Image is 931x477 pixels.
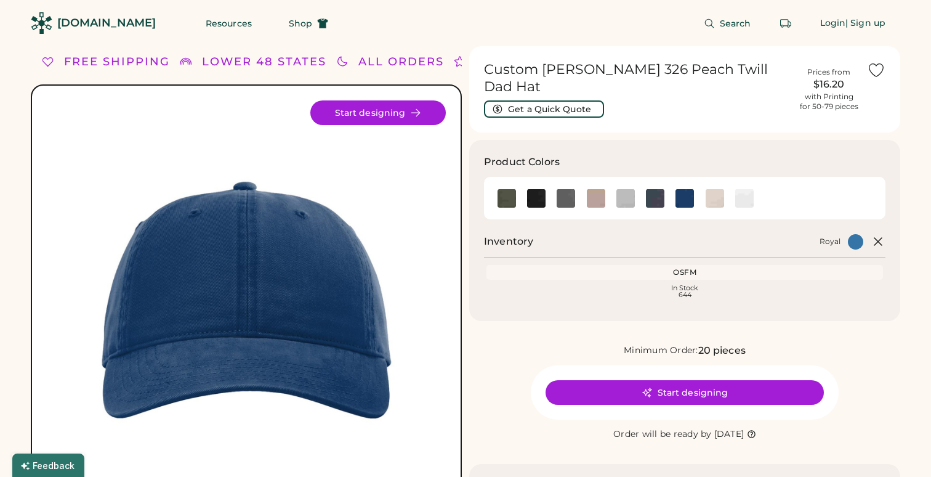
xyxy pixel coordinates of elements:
div: Royal [820,237,840,247]
button: Retrieve an order [773,11,798,36]
div: | Sign up [845,17,885,30]
img: White Swatch Image [735,189,754,208]
div: [DATE] [714,428,744,441]
div: White [735,189,754,208]
iframe: Front Chat [873,422,925,475]
img: Stone Swatch Image [706,189,724,208]
button: Resources [191,11,267,36]
img: Army Green Swatch Image [498,189,516,208]
span: Search [720,19,751,28]
div: ALL ORDERS [358,54,444,70]
div: Army Green [498,189,516,208]
h1: Custom [PERSON_NAME] 326 Peach Twill Dad Hat [484,61,791,96]
img: Charcoal Swatch Image [557,189,575,208]
div: Navy [646,189,664,208]
img: Rendered Logo - Screens [31,12,52,34]
div: $16.20 [798,77,860,92]
div: Login [820,17,846,30]
h3: Product Colors [484,155,560,169]
h2: Inventory [484,234,533,249]
img: Dark Khaki Swatch Image [587,189,605,208]
div: Order will be ready by [613,428,712,441]
div: LOWER 48 STATES [202,54,326,70]
div: 20 pieces [698,343,746,358]
div: FREE SHIPPING [64,54,170,70]
button: Shop [274,11,343,36]
img: Black Swatch Image [527,189,546,208]
div: with Printing for 50-79 pieces [800,92,858,112]
div: Stone [706,189,724,208]
div: Black [527,189,546,208]
div: In Stock 644 [489,285,881,298]
button: Start designing [546,380,824,405]
div: OSFM [489,267,881,277]
div: Royal [675,189,694,208]
div: Charcoal [557,189,575,208]
button: Start designing [310,100,446,125]
img: Grey Swatch Image [616,189,635,208]
img: Royal Swatch Image [675,189,694,208]
span: Shop [289,19,312,28]
div: Minimum Order: [624,344,698,357]
button: Search [689,11,766,36]
img: Navy Swatch Image [646,189,664,208]
div: [DOMAIN_NAME] [57,15,156,31]
button: Get a Quick Quote [484,100,604,118]
div: Dark Khaki [587,189,605,208]
div: Prices from [807,67,850,77]
div: Grey [616,189,635,208]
